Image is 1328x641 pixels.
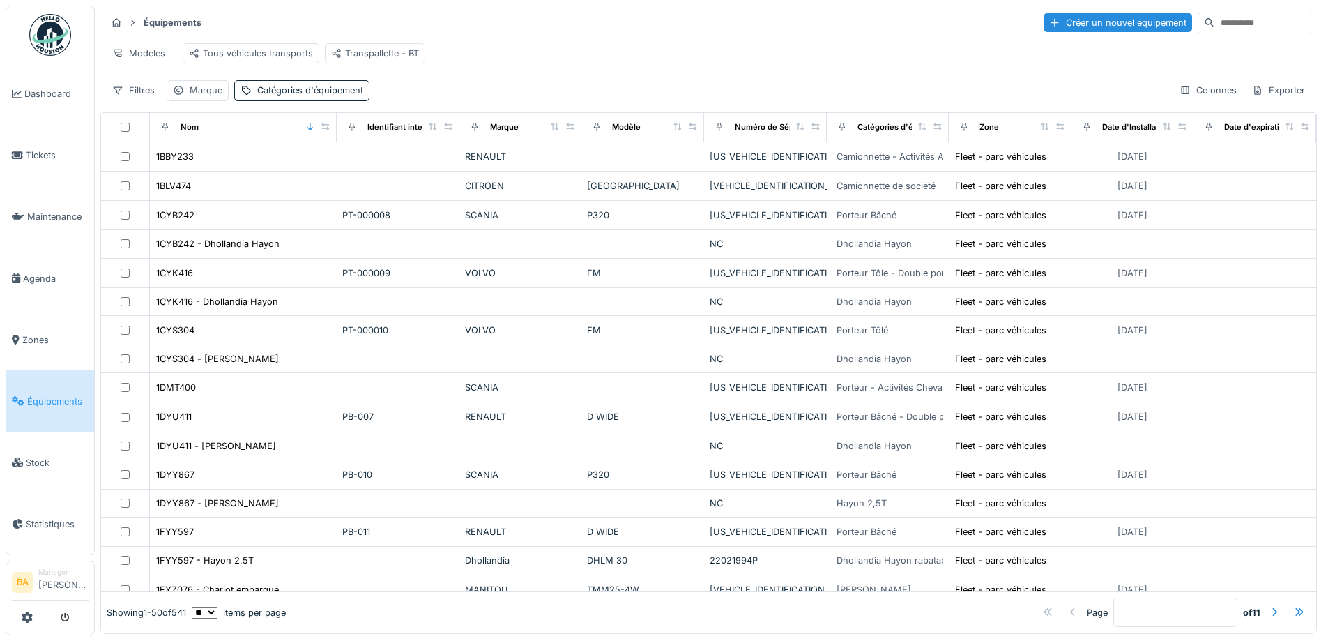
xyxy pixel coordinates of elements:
[735,121,799,133] div: Numéro de Série
[587,410,699,423] div: D WIDE
[490,121,519,133] div: Marque
[979,121,999,133] div: Zone
[156,381,196,394] div: 1DMT400
[342,266,454,280] div: PT-000009
[156,439,276,453] div: 1DYU411 - [PERSON_NAME]
[6,248,94,309] a: Agenda
[367,121,435,133] div: Identifiant interne
[955,525,1046,538] div: Fleet - parc véhicules
[156,150,194,163] div: 1BBY233
[1224,121,1289,133] div: Date d'expiration
[465,381,577,394] div: SCANIA
[29,14,71,56] img: Badge_color-CXgf-gQk.svg
[6,309,94,370] a: Zones
[837,209,896,222] div: Porteur Bâché
[1173,80,1243,100] div: Colonnes
[342,468,454,481] div: PB-010
[837,583,911,596] div: [PERSON_NAME]
[12,567,89,601] a: BA Manager[PERSON_NAME]
[1117,468,1147,481] div: [DATE]
[465,150,577,163] div: RENAULT
[837,525,896,538] div: Porteur Bâché
[465,410,577,423] div: RENAULT
[955,150,1046,163] div: Fleet - parc véhicules
[1087,606,1108,619] div: Page
[710,324,821,337] div: [US_VEHICLE_IDENTIFICATION_NUMBER]
[38,567,89,597] li: [PERSON_NAME]
[955,439,1046,453] div: Fleet - parc véhicules
[38,567,89,578] div: Manager
[6,432,94,493] a: Stock
[6,63,94,125] a: Dashboard
[1117,150,1147,163] div: [DATE]
[342,209,454,222] div: PT-000008
[6,493,94,555] a: Statistiques
[837,266,955,280] div: Porteur Tôle - Double ponts
[710,381,821,394] div: [US_VEHICLE_IDENTIFICATION_NUMBER]
[156,209,194,222] div: 1CYB242
[587,209,699,222] div: P320
[106,80,161,100] div: Filtres
[612,121,641,133] div: Modèle
[955,583,1046,596] div: Fleet - parc véhicules
[837,237,912,250] div: Dhollandia Hayon
[955,237,1046,250] div: Fleet - parc véhicules
[465,468,577,481] div: SCANIA
[837,468,896,481] div: Porteur Bâché
[23,272,89,285] span: Agenda
[857,121,954,133] div: Catégories d'équipement
[465,583,577,596] div: MANITOU
[465,525,577,538] div: RENAULT
[955,410,1046,423] div: Fleet - parc véhicules
[955,468,1046,481] div: Fleet - parc véhicules
[6,370,94,432] a: Équipements
[331,47,419,60] div: Transpallette - BT
[342,410,454,423] div: PB-007
[465,324,577,337] div: VOLVO
[837,324,888,337] div: Porteur Tôlé
[26,456,89,469] span: Stock
[156,468,194,481] div: 1DYY867
[181,121,199,133] div: Nom
[1117,179,1147,193] div: [DATE]
[710,525,821,538] div: [US_VEHICLE_IDENTIFICATION_NUMBER]
[1044,13,1192,32] div: Créer un nouvel équipement
[587,179,699,193] div: [GEOGRAPHIC_DATA]
[710,295,821,308] div: NC
[27,210,89,223] span: Maintenance
[156,266,193,280] div: 1CYK416
[955,352,1046,365] div: Fleet - parc véhicules
[587,468,699,481] div: P320
[955,266,1046,280] div: Fleet - parc véhicules
[12,572,33,593] li: BA
[27,395,89,408] span: Équipements
[1117,410,1147,423] div: [DATE]
[156,179,191,193] div: 1BLV474
[837,179,936,193] div: Camionnette de société
[156,295,278,308] div: 1CYK416 - Dhollandia Hayon
[955,179,1046,193] div: Fleet - parc véhicules
[837,352,912,365] div: Dhollandia Hayon
[587,266,699,280] div: FM
[710,179,821,193] div: [VEHICLE_IDENTIFICATION_NUMBER]
[192,606,286,619] div: items per page
[837,381,953,394] div: Porteur - Activités Chevaux
[189,47,313,60] div: Tous véhicules transports
[156,237,280,250] div: 1CYB242 - Dhollandia Hayon
[587,583,699,596] div: TMM25-4W
[26,518,89,531] span: Statistiques
[710,209,821,222] div: [US_VEHICLE_IDENTIFICATION_NUMBER]
[1117,381,1147,394] div: [DATE]
[837,150,998,163] div: Camionnette - Activités Atelier/Garage
[24,87,89,100] span: Dashboard
[955,554,1046,567] div: Fleet - parc véhicules
[1117,324,1147,337] div: [DATE]
[156,352,279,365] div: 1CYS304 - [PERSON_NAME]
[955,295,1046,308] div: Fleet - parc véhicules
[710,439,821,453] div: NC
[710,352,821,365] div: NC
[22,333,89,347] span: Zones
[837,497,887,510] div: Hayon 2,5T
[156,583,279,596] div: 1FYZ076 - Chariot embarqué
[837,295,912,308] div: Dhollandia Hayon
